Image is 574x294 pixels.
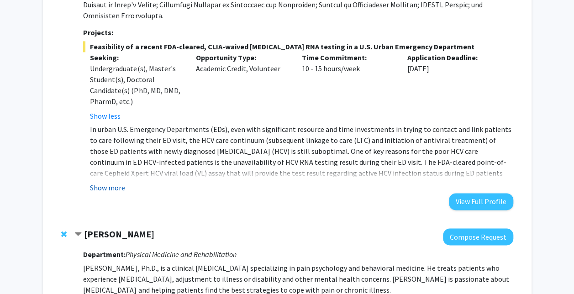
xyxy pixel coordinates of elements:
[196,52,288,63] p: Opportunity Type:
[84,228,154,239] strong: [PERSON_NAME]
[7,253,39,287] iframe: Chat
[90,63,182,107] div: Undergraduate(s), Master's Student(s), Doctoral Candidate(s) (PhD, MD, DMD, PharmD, etc.)
[449,193,513,210] button: View Full Profile
[443,228,513,245] button: Compose Request to Fenan Rassu
[90,110,121,121] button: Show less
[295,52,400,121] div: 10 - 15 hours/week
[90,124,513,189] p: In urban U.S. Emergency Departments (EDs), even with significant resource and time investments in...
[83,249,126,258] strong: Department:
[400,52,506,121] div: [DATE]
[189,52,295,121] div: Academic Credit, Volunteer
[407,52,500,63] p: Application Deadline:
[90,52,182,63] p: Seeking:
[83,41,513,52] span: Feasibility of a recent FDA-cleared, CLIA-waived [MEDICAL_DATA] RNA testing in a U.S. Urban Emerg...
[61,230,67,237] span: Remove Fenan Rassu from bookmarks
[74,231,82,238] span: Contract Fenan Rassu Bookmark
[83,28,113,37] strong: Projects:
[90,182,125,193] button: Show more
[126,249,236,258] i: Physical Medicine and Rehabilitation
[301,52,394,63] p: Time Commitment:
